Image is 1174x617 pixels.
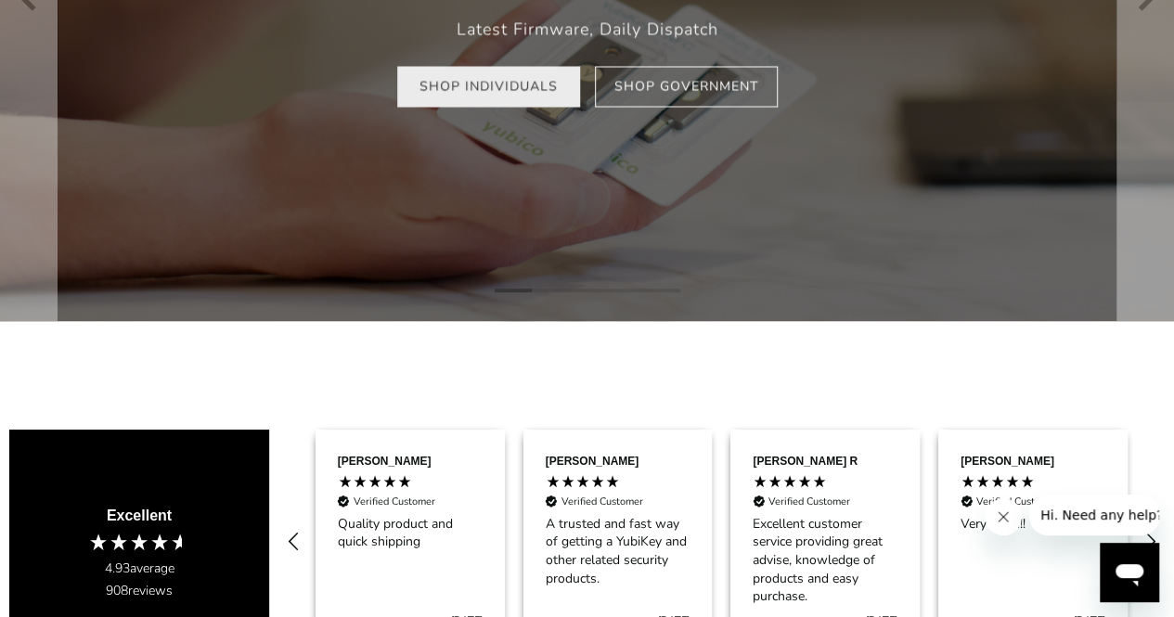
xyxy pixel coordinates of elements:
div: [PERSON_NAME] [961,454,1054,469]
div: average [105,559,174,578]
div: Excellent customer service providing great advise, knowledge of products and easy purchase. [753,515,897,606]
div: Verified Customer [976,495,1058,508]
div: 5 Stars [961,474,1039,494]
div: Quality product and quick shipping [338,515,483,551]
iframe: Button to launch messaging window [1100,543,1159,602]
div: Verified Customer [354,495,435,508]
div: reviews [106,582,173,600]
li: Page dot 1 [495,289,532,292]
div: REVIEWS.io Carousel Scroll Left [272,520,316,564]
iframe: Message from company [1029,495,1159,535]
span: Hi. Need any help? [11,13,134,28]
li: Page dot 4 [606,289,643,292]
div: Very good!! [961,515,1105,533]
p: Latest Firmware, Daily Dispatch [348,16,827,43]
li: Page dot 2 [532,289,569,292]
iframe: Reviews Widget [9,358,1165,404]
div: 5 Stars [338,474,417,494]
iframe: Close message [985,498,1022,535]
li: Page dot 5 [643,289,680,292]
li: Page dot 3 [569,289,606,292]
div: 5 Stars [546,474,625,494]
div: [PERSON_NAME] R [753,454,858,469]
div: Verified Customer [561,495,643,508]
span: 4.93 [105,559,130,577]
div: 5 Stars [753,474,832,494]
span: 908 [106,582,128,599]
a: Shop Individuals [397,66,580,108]
div: A trusted and fast way of getting a YubiKey and other related security products. [546,515,690,587]
div: [PERSON_NAME] [338,454,432,469]
div: Verified Customer [768,495,850,508]
div: Excellent [107,506,172,526]
div: 4.93 Stars [88,532,190,552]
a: Shop Government [595,66,778,108]
div: [PERSON_NAME] [546,454,639,469]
